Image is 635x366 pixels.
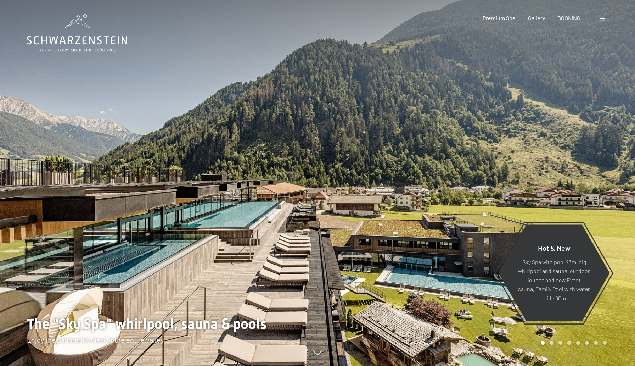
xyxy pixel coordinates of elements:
[538,341,607,345] div: Carousel Pagination
[516,257,592,303] p: Sky Spa with pool 23m, big whirlpool and sauna, outdoor lounge and new Event sauna, Family Pool w...
[603,341,607,345] div: Carousel Page 8
[541,341,545,345] div: Carousel Page 1 (Current Slide)
[557,15,580,21] a: BOOKING
[483,15,515,21] a: Premium Spa
[528,15,545,21] a: Gallery
[498,224,610,322] a: Hot & New Sky Spa with pool 23m, big whirlpool and sauna, outdoor lounge and new Event sauna, Fam...
[576,341,580,345] div: Carousel Page 5
[550,341,553,345] div: Carousel Page 2
[538,243,571,252] span: Hot & New
[567,341,571,345] div: Carousel Page 4
[594,341,598,345] div: Carousel Page 7
[558,341,562,345] div: Carousel Page 3
[585,341,589,345] div: Carousel Page 6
